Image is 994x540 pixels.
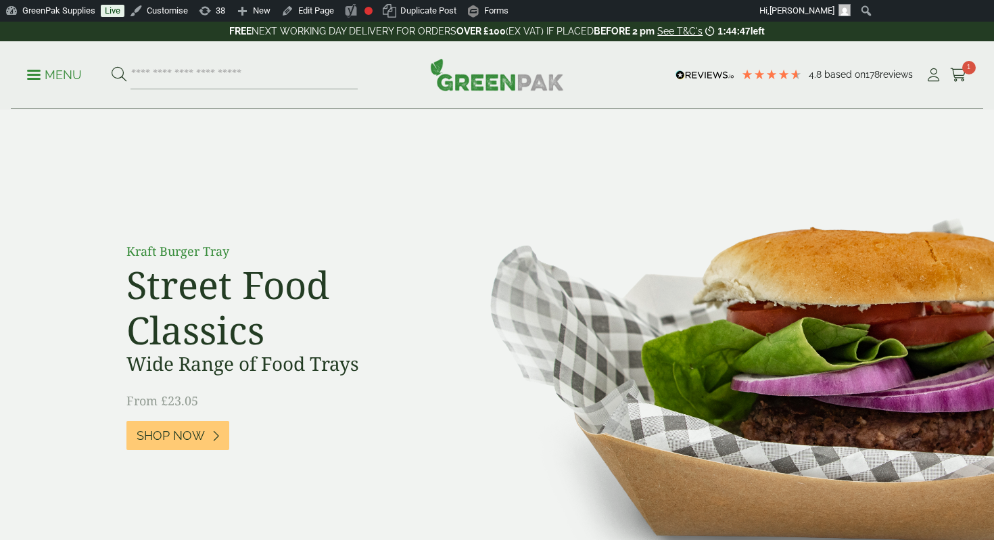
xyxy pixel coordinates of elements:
[950,68,967,82] i: Cart
[126,242,431,261] p: Kraft Burger Tray
[126,353,431,376] h3: Wide Range of Food Trays
[101,5,124,17] a: Live
[126,421,229,450] a: Shop Now
[741,68,802,81] div: 4.78 Stars
[676,70,734,80] img: REVIEWS.io
[126,262,431,353] h2: Street Food Classics
[430,58,564,91] img: GreenPak Supplies
[866,69,880,80] span: 178
[657,26,703,37] a: See T&C's
[962,61,976,74] span: 1
[925,68,942,82] i: My Account
[717,26,750,37] span: 1:44:47
[229,26,252,37] strong: FREE
[27,67,82,81] a: Menu
[126,392,198,409] span: From £23.05
[950,65,967,85] a: 1
[880,69,913,80] span: reviews
[770,5,834,16] span: [PERSON_NAME]
[824,69,866,80] span: Based on
[594,26,655,37] strong: BEFORE 2 pm
[809,69,824,80] span: 4.8
[364,7,373,15] div: Focus keyphrase not set
[137,428,205,443] span: Shop Now
[27,67,82,83] p: Menu
[751,26,765,37] span: left
[456,26,506,37] strong: OVER £100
